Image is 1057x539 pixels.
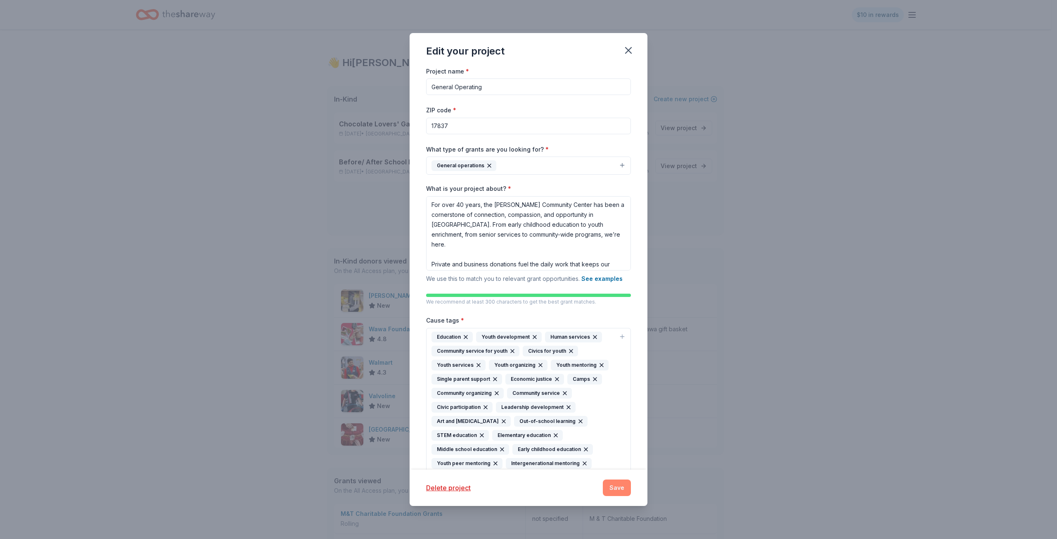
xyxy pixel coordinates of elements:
[545,332,602,342] div: Human services
[431,388,504,399] div: Community organizing
[431,374,502,385] div: Single parent support
[431,360,486,370] div: Youth services
[426,106,456,114] label: ZIP code
[426,275,623,282] span: We use this to match you to relevant grant opportunities.
[514,416,588,427] div: Out-of-school learning
[431,430,489,441] div: STEM education
[431,402,493,413] div: Civic participation
[426,185,511,193] label: What is your project about?
[492,430,563,441] div: Elementary education
[426,45,505,58] div: Edit your project
[426,78,631,95] input: After school program
[506,458,592,469] div: Intergenerational mentoring
[567,374,602,385] div: Camps
[431,416,511,427] div: Art and [MEDICAL_DATA]
[523,346,578,356] div: Civics for youth
[581,274,623,284] button: See examples
[496,402,576,413] div: Leadership development
[426,328,631,473] button: EducationYouth developmentHuman servicesCommunity service for youthCivics for youthYouth services...
[507,388,572,399] div: Community service
[426,196,631,271] textarea: For over 40 years, the [PERSON_NAME] Community Center has been a cornerstone of connection, compa...
[489,360,547,370] div: Youth organizing
[603,480,631,496] button: Save
[426,316,464,325] label: Cause tags
[426,483,471,493] button: Delete project
[512,444,593,455] div: Early childhood education
[431,444,509,455] div: Middle school education
[431,160,496,171] div: General operations
[426,67,469,76] label: Project name
[431,346,519,356] div: Community service for youth
[431,458,502,469] div: Youth peer mentoring
[505,374,564,385] div: Economic justice
[431,332,473,342] div: Education
[426,157,631,175] button: General operations
[426,118,631,134] input: 12345 (U.S. only)
[426,299,631,305] p: We recommend at least 300 characters to get the best grant matches.
[476,332,542,342] div: Youth development
[426,145,549,154] label: What type of grants are you looking for?
[551,360,609,370] div: Youth mentoring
